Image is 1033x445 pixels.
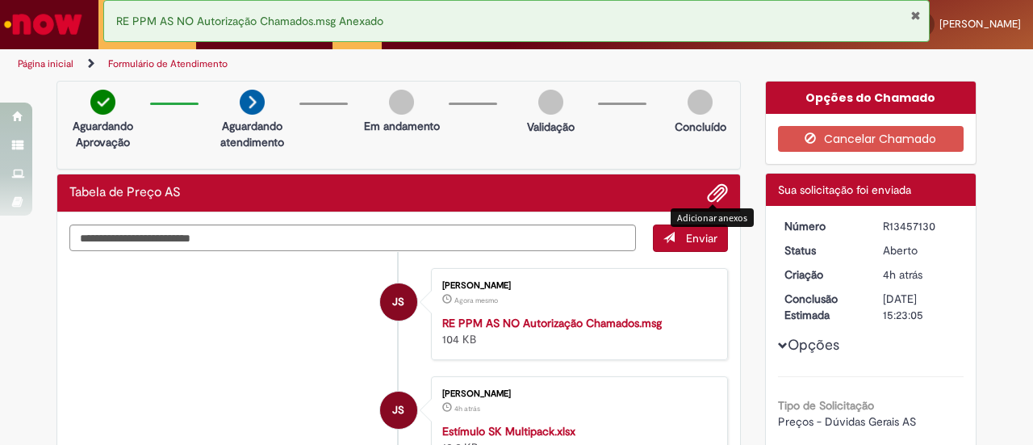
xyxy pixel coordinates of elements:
[939,17,1021,31] span: [PERSON_NAME]
[766,82,977,114] div: Opções do Chamado
[442,315,711,347] div: 104 KB
[116,14,383,28] span: RE PPM AS NO Autorização Chamados.msg Anexado
[64,118,142,150] p: Aguardando Aprovação
[442,281,711,291] div: [PERSON_NAME]
[883,267,922,282] time: 28/08/2025 11:23:02
[108,57,228,70] a: Formulário de Atendimento
[12,49,676,79] ul: Trilhas de página
[454,296,498,305] time: 28/08/2025 14:56:38
[18,57,73,70] a: Página inicial
[883,242,958,258] div: Aberto
[90,90,115,115] img: check-circle-green.png
[778,398,874,413] b: Tipo de Solicitação
[380,392,417,429] div: Jose Gabriel Medeiros Souza
[686,231,717,246] span: Enviar
[883,267,958,283] div: 28/08/2025 11:23:02
[675,119,726,135] p: Concluído
[240,90,265,115] img: arrow-next.png
[883,218,958,234] div: R13457130
[69,186,181,200] h2: Tabela de Preço AS Histórico de tíquete
[778,414,916,429] span: Preços - Dúvidas Gerais AS
[380,283,417,321] div: Jose Gabriel Medeiros Souza
[772,242,872,258] dt: Status
[671,208,754,227] div: Adicionar anexos
[442,316,662,330] a: RE PPM AS NO Autorização Chamados.msg
[883,291,958,323] div: [DATE] 15:23:05
[454,296,498,305] span: Agora mesmo
[772,291,872,323] dt: Conclusão Estimada
[653,225,728,252] button: Enviar
[392,283,404,321] span: JS
[910,9,921,22] button: Fechar Notificação
[538,90,563,115] img: img-circle-grey.png
[364,118,440,134] p: Em andamento
[213,118,291,150] p: Aguardando atendimento
[527,119,575,135] p: Validação
[707,183,728,204] button: Adicionar anexos
[772,218,872,234] dt: Número
[442,389,711,399] div: [PERSON_NAME]
[688,90,713,115] img: img-circle-grey.png
[454,404,480,414] time: 28/08/2025 11:22:56
[772,267,872,283] dt: Criação
[2,8,85,40] img: ServiceNow
[778,126,964,152] button: Cancelar Chamado
[883,267,922,282] span: 4h atrás
[442,424,575,439] a: Estímulo SK Multipack.xlsx
[778,183,911,197] span: Sua solicitação foi enviada
[69,225,636,251] textarea: Digite sua mensagem aqui...
[454,404,480,414] span: 4h atrás
[389,90,414,115] img: img-circle-grey.png
[392,391,404,430] span: JS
